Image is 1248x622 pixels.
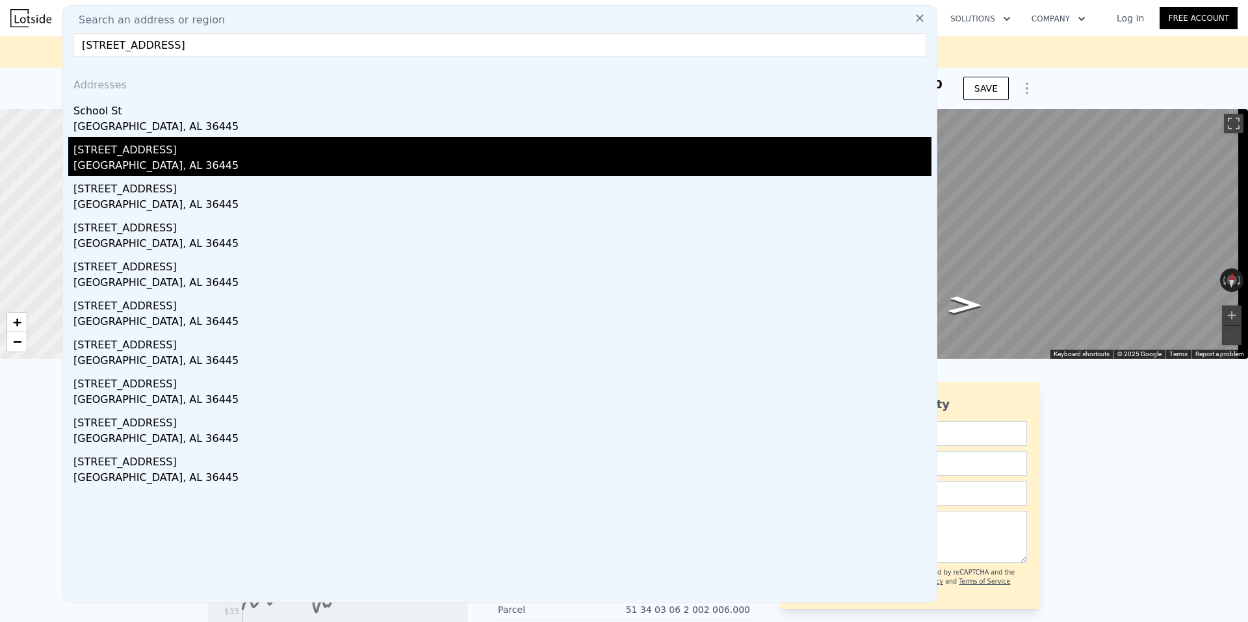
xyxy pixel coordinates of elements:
button: Keyboard shortcuts [1054,350,1110,359]
span: © 2025 Google [1117,350,1162,357]
a: Zoom in [7,313,27,332]
div: [STREET_ADDRESS] [73,215,931,236]
div: [STREET_ADDRESS] [73,332,931,353]
div: [GEOGRAPHIC_DATA], AL 36445 [73,119,931,137]
div: [STREET_ADDRESS] [73,410,931,431]
button: SAVE [963,77,1009,100]
span: Search an address or region [68,12,225,28]
div: [GEOGRAPHIC_DATA], AL 36445 [73,158,931,176]
div: [GEOGRAPHIC_DATA], AL 36445 [73,353,931,371]
div: [STREET_ADDRESS] [73,176,931,197]
button: Zoom out [1222,326,1241,345]
a: Terms of Service [959,578,1010,585]
div: [GEOGRAPHIC_DATA], AL 36445 [73,314,931,332]
span: − [13,333,21,350]
div: Addresses [68,67,931,98]
button: Solutions [940,7,1021,31]
button: Show Options [1014,75,1040,101]
button: Zoom in [1222,305,1241,325]
button: Reset the view [1226,268,1237,292]
div: [GEOGRAPHIC_DATA], AL 36445 [73,197,931,215]
button: Company [1021,7,1096,31]
button: Toggle fullscreen view [1224,114,1243,133]
a: Report a problem [1195,350,1244,357]
div: [GEOGRAPHIC_DATA], AL 36445 [73,275,931,293]
div: [GEOGRAPHIC_DATA], AL 36445 [73,431,931,449]
div: School St [73,98,931,119]
div: 51 34 03 06 2 002 006.000 [624,603,750,616]
a: Free Account [1160,7,1238,29]
div: This site is protected by reCAPTCHA and the Google and apply. [877,568,1027,596]
a: Terms (opens in new tab) [1169,350,1188,357]
tspan: $33 [224,607,239,616]
div: [STREET_ADDRESS] [73,137,931,158]
div: [GEOGRAPHIC_DATA], AL 36445 [73,236,931,254]
span: + [13,314,21,330]
path: Go East, School St [933,292,996,318]
button: Rotate clockwise [1237,268,1244,292]
img: Lotside [10,9,51,27]
div: [STREET_ADDRESS] [73,293,931,314]
div: [STREET_ADDRESS] [73,254,931,275]
input: Enter an address, city, region, neighborhood or zip code [73,33,926,57]
a: Log In [1101,12,1160,25]
div: [STREET_ADDRESS] [73,371,931,392]
div: [GEOGRAPHIC_DATA], AL 36445 [73,392,931,410]
div: [GEOGRAPHIC_DATA], AL 36445 [73,470,931,488]
button: Rotate counterclockwise [1220,268,1227,292]
a: Zoom out [7,332,27,352]
div: [STREET_ADDRESS] [73,449,931,470]
div: Parcel [498,603,624,616]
